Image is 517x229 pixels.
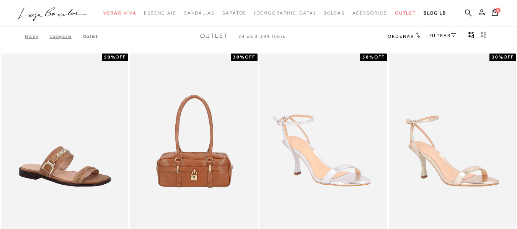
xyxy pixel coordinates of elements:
span: Verão Viva [103,10,136,16]
strong: 30% [233,54,245,60]
strong: 50% [104,54,116,60]
a: Home [25,34,49,39]
button: 0 [489,8,500,19]
span: OFF [245,54,255,60]
strong: 30% [492,54,504,60]
button: Mostrar 4 produtos por linha [466,31,477,41]
a: categoryNavScreenReaderText [103,6,136,20]
a: Outlet [83,34,98,39]
span: OFF [116,54,126,60]
button: gridText6Desc [478,31,489,41]
a: categoryNavScreenReaderText [323,6,345,20]
a: FILTRAR [429,33,456,38]
a: categoryNavScreenReaderText [144,6,176,20]
span: Acessórios [352,10,387,16]
a: categoryNavScreenReaderText [184,6,215,20]
span: Bolsas [323,10,345,16]
span: Essenciais [144,10,176,16]
span: [DEMOGRAPHIC_DATA] [254,10,316,16]
a: BLOG LB [424,6,446,20]
span: OFF [504,54,514,60]
span: 24 de 3.249 itens [238,34,286,39]
strong: 30% [362,54,374,60]
span: BLOG LB [424,10,446,16]
span: OFF [374,54,385,60]
span: Sandálias [184,10,215,16]
span: 0 [495,8,501,13]
a: categoryNavScreenReaderText [352,6,387,20]
a: categoryNavScreenReaderText [222,6,246,20]
span: Outlet [200,32,228,39]
a: Categoria [49,34,83,39]
span: Outlet [395,10,416,16]
span: Ordenar [388,34,414,39]
span: Sapatos [222,10,246,16]
a: noSubCategoriesText [254,6,316,20]
a: categoryNavScreenReaderText [395,6,416,20]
